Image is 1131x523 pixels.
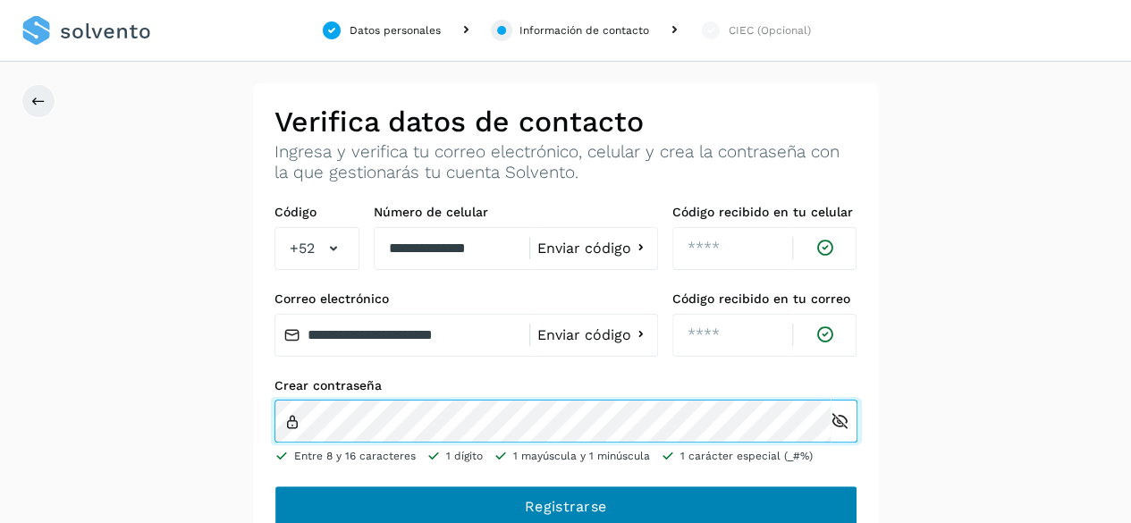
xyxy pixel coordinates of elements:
[537,328,631,342] span: Enviar código
[672,291,857,307] label: Código recibido en tu correo
[494,448,650,464] li: 1 mayúscula y 1 minúscula
[274,378,857,393] label: Crear contraseña
[525,497,606,517] span: Registrarse
[274,105,857,139] h2: Verifica datos de contacto
[274,205,359,220] label: Código
[274,448,416,464] li: Entre 8 y 16 caracteres
[537,239,650,257] button: Enviar código
[290,238,315,259] span: +52
[426,448,483,464] li: 1 dígito
[729,22,811,38] div: CIEC (Opcional)
[537,325,650,344] button: Enviar código
[537,241,631,256] span: Enviar código
[274,142,857,183] p: Ingresa y verifica tu correo electrónico, celular y crea la contraseña con la que gestionarás tu ...
[274,291,658,307] label: Correo electrónico
[374,205,658,220] label: Número de celular
[350,22,441,38] div: Datos personales
[661,448,813,464] li: 1 carácter especial (_#%)
[519,22,649,38] div: Información de contacto
[672,205,857,220] label: Código recibido en tu celular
